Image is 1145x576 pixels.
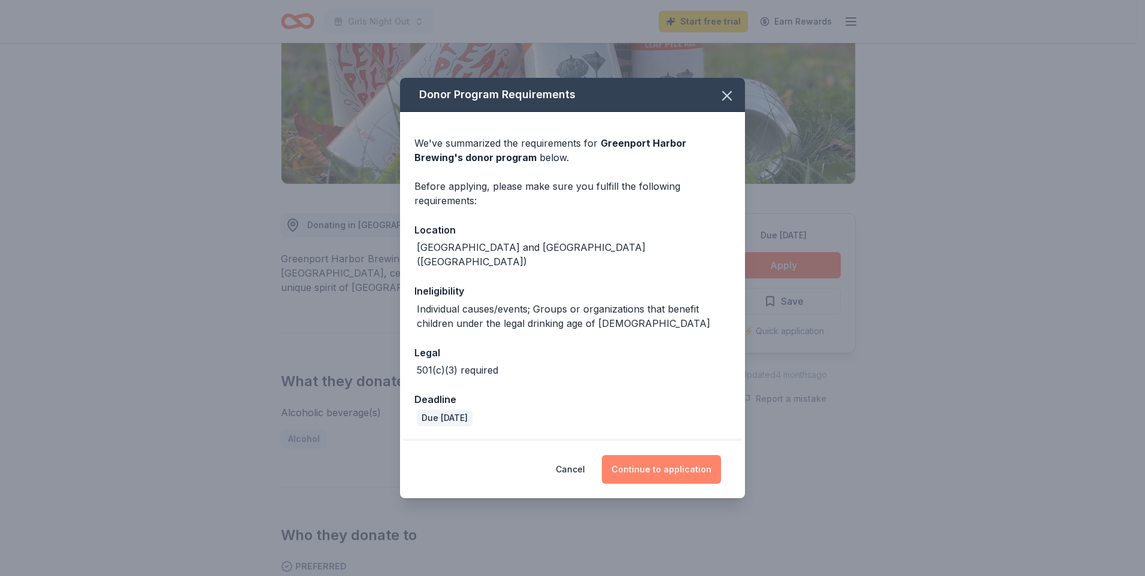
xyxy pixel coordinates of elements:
button: Cancel [556,455,585,484]
div: Legal [414,345,731,360]
button: Continue to application [602,455,721,484]
div: [GEOGRAPHIC_DATA] and [GEOGRAPHIC_DATA] ([GEOGRAPHIC_DATA]) [417,240,731,269]
div: We've summarized the requirements for below. [414,136,731,165]
div: 501(c)(3) required [417,363,498,377]
div: Deadline [414,392,731,407]
div: Location [414,222,731,238]
div: Donor Program Requirements [400,78,745,112]
div: Individual causes/events; Groups or organizations that benefit children under the legal drinking ... [417,302,731,331]
div: Due [DATE] [417,410,472,426]
div: Ineligibility [414,283,731,299]
div: Before applying, please make sure you fulfill the following requirements: [414,179,731,208]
